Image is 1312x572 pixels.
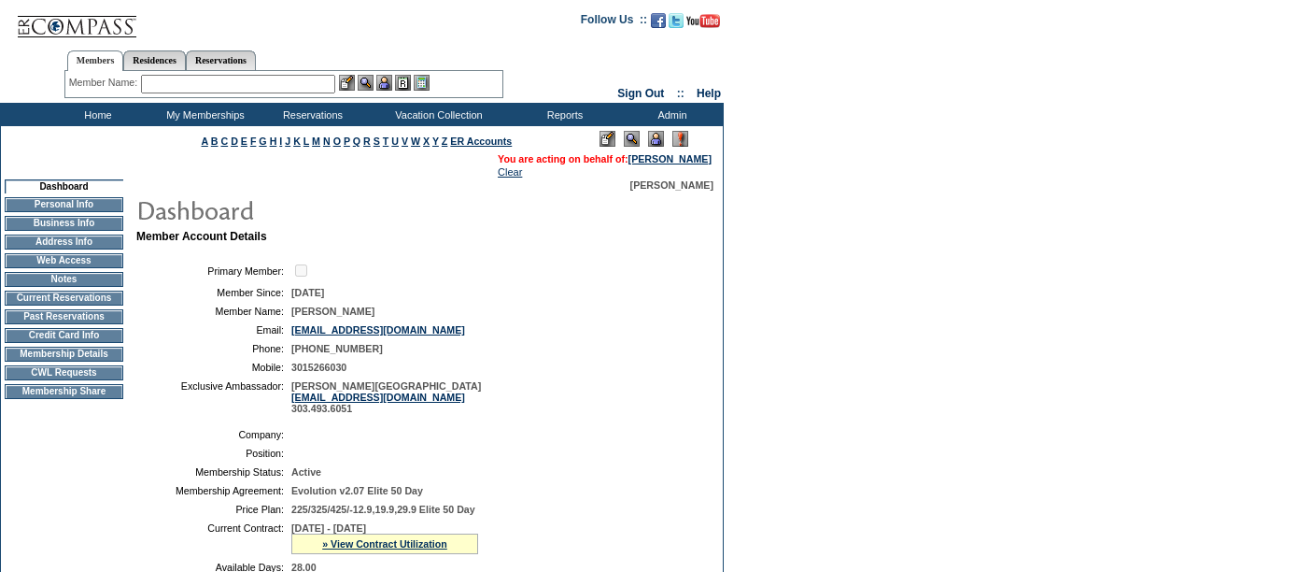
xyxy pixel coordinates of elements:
[5,197,123,212] td: Personal Info
[624,131,640,147] img: View Mode
[144,324,284,336] td: Email:
[442,136,448,147] a: Z
[395,75,411,91] img: Reservations
[144,380,284,414] td: Exclusive Ambassador:
[432,136,439,147] a: Y
[423,136,430,147] a: X
[648,131,664,147] img: Impersonate
[285,136,290,147] a: J
[291,504,475,515] span: 225/325/425/-12.9,19.9,29.9 Elite 50 Day
[600,131,615,147] img: Edit Mode
[69,75,141,91] div: Member Name:
[291,485,423,496] span: Evolution v2.07 Elite 50 Day
[293,136,301,147] a: K
[5,309,123,324] td: Past Reservations
[144,522,284,554] td: Current Contract:
[220,136,228,147] a: C
[5,328,123,343] td: Credit Card Info
[669,19,684,30] a: Follow us on Twitter
[630,179,713,191] span: [PERSON_NAME]
[323,136,331,147] a: N
[5,347,123,362] td: Membership Details
[374,136,380,147] a: S
[628,153,712,164] a: [PERSON_NAME]
[144,306,284,317] td: Member Name:
[144,287,284,298] td: Member Since:
[672,131,688,147] img: Log Concern/Member Elevation
[616,103,724,126] td: Admin
[149,103,257,126] td: My Memberships
[402,136,408,147] a: V
[291,362,346,373] span: 3015266030
[677,87,684,100] span: ::
[136,230,267,243] b: Member Account Details
[291,306,374,317] span: [PERSON_NAME]
[259,136,266,147] a: G
[697,87,721,100] a: Help
[5,253,123,268] td: Web Access
[411,136,420,147] a: W
[144,262,284,279] td: Primary Member:
[144,466,284,478] td: Membership Status:
[651,19,666,30] a: Become our fan on Facebook
[312,136,320,147] a: M
[339,75,355,91] img: b_edit.gif
[581,11,647,34] td: Follow Us ::
[211,136,219,147] a: B
[144,485,284,496] td: Membership Agreement:
[144,362,284,373] td: Mobile:
[291,466,321,478] span: Active
[669,13,684,28] img: Follow us on Twitter
[5,384,123,399] td: Membership Share
[279,136,282,147] a: I
[291,380,481,414] span: [PERSON_NAME][GEOGRAPHIC_DATA] 303.493.6051
[376,75,392,91] img: Impersonate
[291,324,465,336] a: [EMAIL_ADDRESS][DOMAIN_NAME]
[202,136,208,147] a: A
[5,272,123,287] td: Notes
[414,75,430,91] img: b_calculator.gif
[5,235,123,250] td: Address Info
[686,19,720,30] a: Subscribe to our YouTube Channel
[291,287,324,298] span: [DATE]
[291,522,366,534] span: [DATE] - [DATE]
[686,14,720,28] img: Subscribe to our YouTube Channel
[144,343,284,354] td: Phone:
[364,103,509,126] td: Vacation Collection
[257,103,364,126] td: Reservations
[450,136,512,147] a: ER Accounts
[250,136,257,147] a: F
[144,504,284,515] td: Price Plan:
[135,191,509,228] img: pgTtlDashboard.gif
[498,153,712,164] span: You are acting on behalf of:
[358,75,374,91] img: View
[270,136,277,147] a: H
[42,103,149,126] td: Home
[391,136,399,147] a: U
[344,136,350,147] a: P
[651,13,666,28] img: Become our fan on Facebook
[186,50,256,70] a: Reservations
[322,538,447,550] a: » View Contract Utilization
[509,103,616,126] td: Reports
[291,343,383,354] span: [PHONE_NUMBER]
[144,448,284,459] td: Position:
[123,50,186,70] a: Residences
[617,87,664,100] a: Sign Out
[241,136,247,147] a: E
[363,136,371,147] a: R
[303,136,309,147] a: L
[498,166,522,178] a: Clear
[231,136,238,147] a: D
[67,50,124,71] a: Members
[144,429,284,440] td: Company:
[291,392,465,403] a: [EMAIL_ADDRESS][DOMAIN_NAME]
[333,136,341,147] a: O
[383,136,389,147] a: T
[5,365,123,380] td: CWL Requests
[5,179,123,193] td: Dashboard
[5,216,123,231] td: Business Info
[5,291,123,306] td: Current Reservations
[353,136,360,147] a: Q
